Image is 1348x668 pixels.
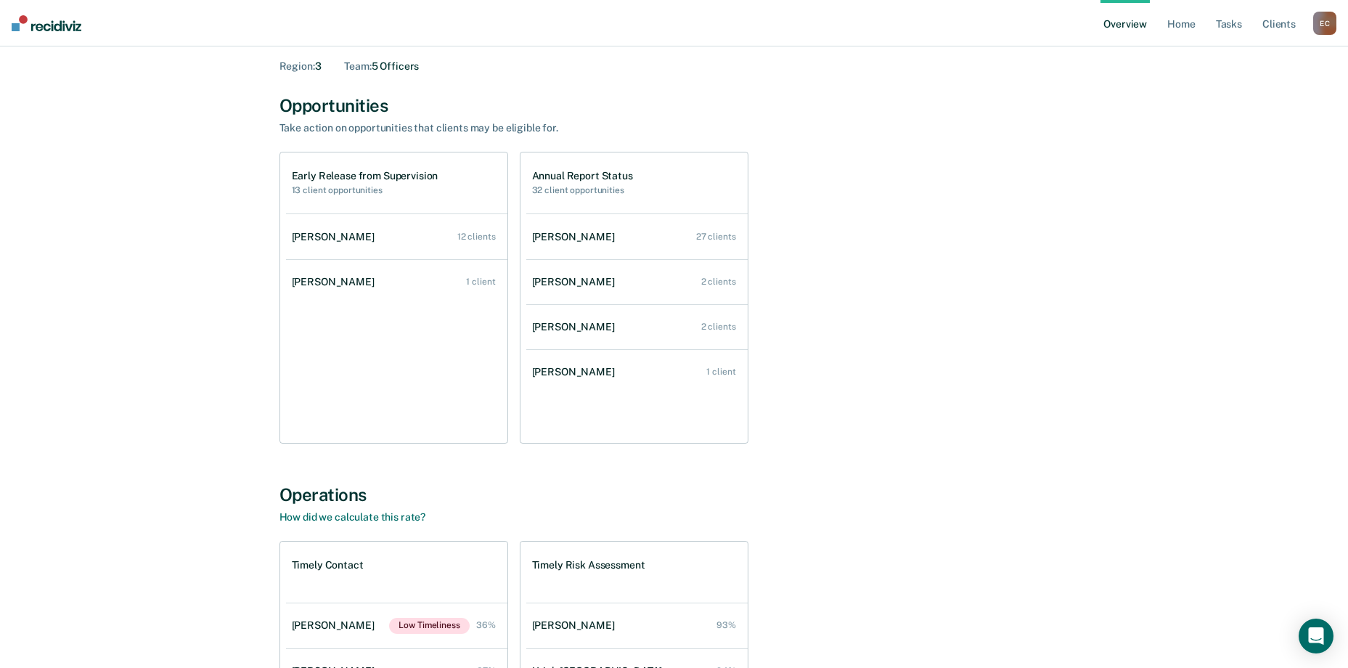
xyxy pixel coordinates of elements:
img: Recidiviz [12,15,81,31]
span: Team : [344,60,371,72]
a: [PERSON_NAME] 93% [526,605,748,646]
div: Operations [279,484,1069,505]
h1: Timely Contact [292,559,364,571]
div: 93% [716,620,736,630]
div: [PERSON_NAME] [532,321,621,333]
a: [PERSON_NAME]Low Timeliness 36% [286,603,507,648]
div: 5 Officers [344,60,419,73]
span: Region : [279,60,315,72]
div: 3 [279,60,322,73]
div: 12 clients [457,232,496,242]
a: [PERSON_NAME] 2 clients [526,306,748,348]
div: 36% [476,620,496,630]
div: [PERSON_NAME] [532,366,621,378]
h1: Timely Risk Assessment [532,559,645,571]
span: Low Timeliness [389,618,469,634]
h1: Annual Report Status [532,170,633,182]
div: 1 client [706,367,735,377]
div: 1 client [466,277,495,287]
a: [PERSON_NAME] 1 client [526,351,748,393]
div: Open Intercom Messenger [1299,619,1333,653]
div: Opportunities [279,95,1069,116]
div: Take action on opportunities that clients may be eligible for. [279,122,788,134]
a: [PERSON_NAME] 1 client [286,261,507,303]
div: 27 clients [696,232,736,242]
div: [PERSON_NAME] [532,231,621,243]
div: [PERSON_NAME] [292,619,380,632]
div: [PERSON_NAME] [292,276,380,288]
div: [PERSON_NAME] [532,276,621,288]
div: 2 clients [701,322,736,332]
div: [PERSON_NAME] [292,231,380,243]
h1: Early Release from Supervision [292,170,438,182]
a: [PERSON_NAME] 2 clients [526,261,748,303]
div: 2 clients [701,277,736,287]
button: EC [1313,12,1336,35]
div: E C [1313,12,1336,35]
h2: 32 client opportunities [532,185,633,195]
a: [PERSON_NAME] 27 clients [526,216,748,258]
a: [PERSON_NAME] 12 clients [286,216,507,258]
div: [PERSON_NAME] [532,619,621,632]
a: How did we calculate this rate? [279,511,426,523]
h2: 13 client opportunities [292,185,438,195]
